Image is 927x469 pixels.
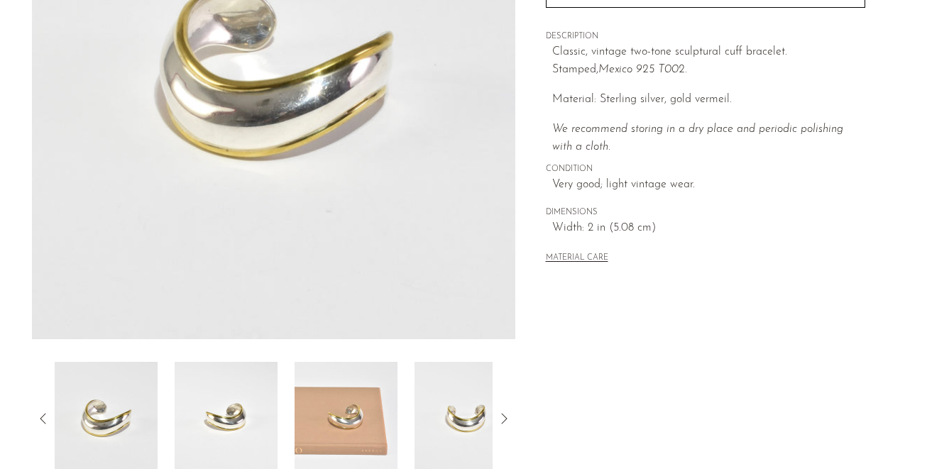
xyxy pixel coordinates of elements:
span: DESCRIPTION [546,31,865,43]
p: Material: Sterling silver, gold vermeil. [552,91,865,109]
span: Very good; light vintage wear. [552,176,865,194]
span: DIMENSIONS [546,206,865,219]
em: Mexico 925 T002. [598,64,687,75]
button: MATERIAL CARE [546,253,608,264]
span: CONDITION [546,163,865,176]
span: Width: 2 in (5.08 cm) [552,219,865,238]
i: We recommend storing in a dry place and periodic polishing with a cloth. [552,123,843,153]
p: Classic, vintage two-tone sculptural cuff bracelet. Stamped, [552,43,865,79]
